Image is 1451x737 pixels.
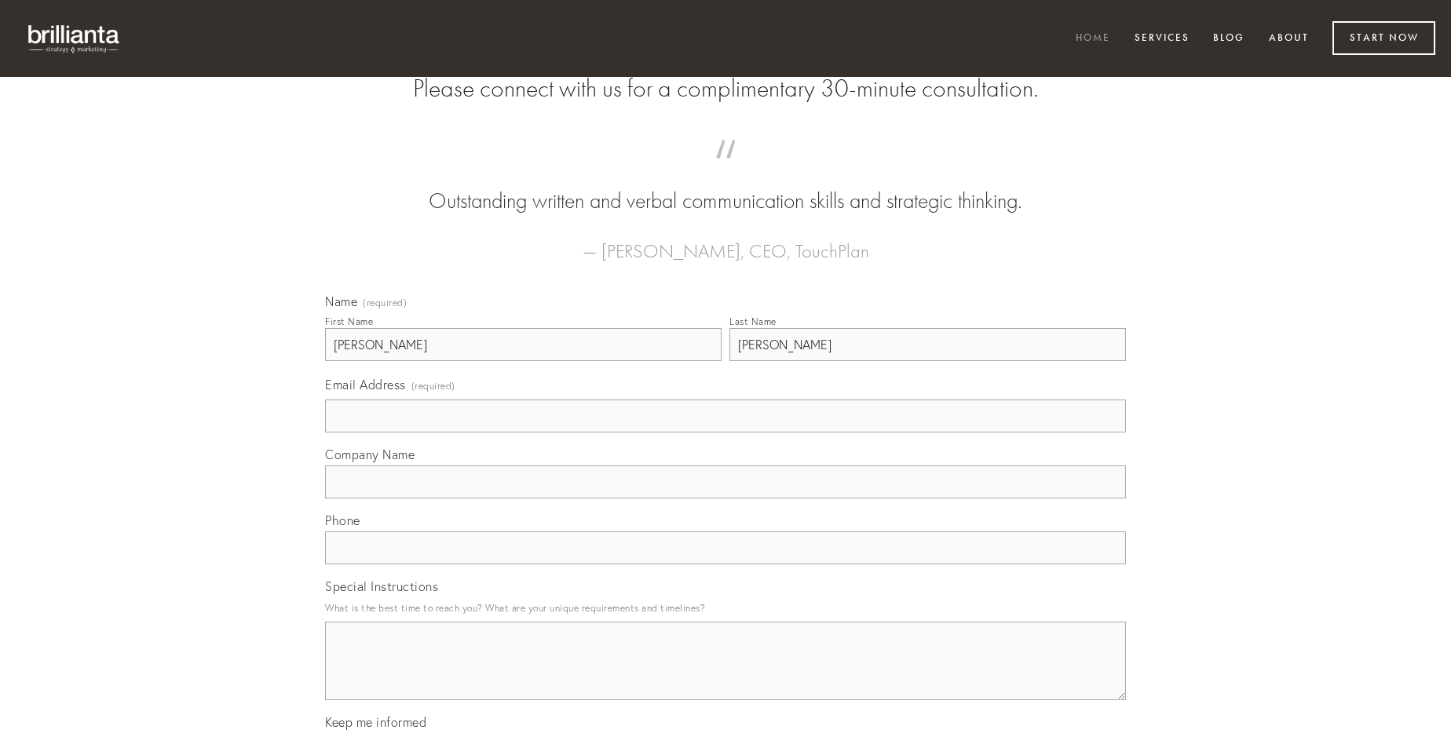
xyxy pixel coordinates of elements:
[411,375,455,396] span: (required)
[350,155,1101,217] blockquote: Outstanding written and verbal communication skills and strategic thinking.
[325,578,438,594] span: Special Instructions
[1065,26,1120,52] a: Home
[325,74,1126,104] h2: Please connect with us for a complimentary 30-minute consultation.
[363,298,407,308] span: (required)
[325,294,357,309] span: Name
[325,714,426,730] span: Keep me informed
[325,316,373,327] div: First Name
[1203,26,1255,52] a: Blog
[325,377,406,392] span: Email Address
[16,16,133,61] img: brillianta - research, strategy, marketing
[325,447,415,462] span: Company Name
[1124,26,1200,52] a: Services
[1332,21,1435,55] a: Start Now
[350,155,1101,186] span: “
[729,316,777,327] div: Last Name
[325,513,360,528] span: Phone
[1259,26,1319,52] a: About
[325,597,1126,618] p: What is the best time to reach you? What are your unique requirements and timelines?
[350,217,1101,267] figcaption: — [PERSON_NAME], CEO, TouchPlan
